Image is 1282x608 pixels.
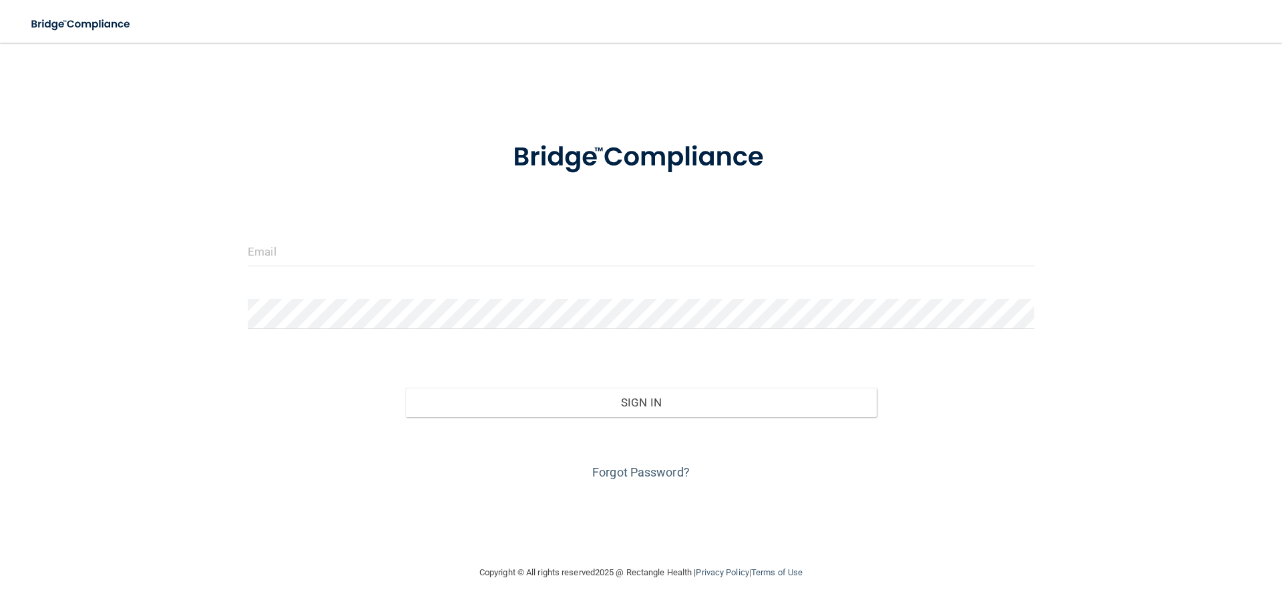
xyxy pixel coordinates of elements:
[248,236,1034,266] input: Email
[751,567,803,577] a: Terms of Use
[405,388,877,417] button: Sign In
[20,11,143,38] img: bridge_compliance_login_screen.278c3ca4.svg
[696,567,749,577] a: Privacy Policy
[592,465,690,479] a: Forgot Password?
[397,551,885,594] div: Copyright © All rights reserved 2025 @ Rectangle Health | |
[485,123,797,192] img: bridge_compliance_login_screen.278c3ca4.svg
